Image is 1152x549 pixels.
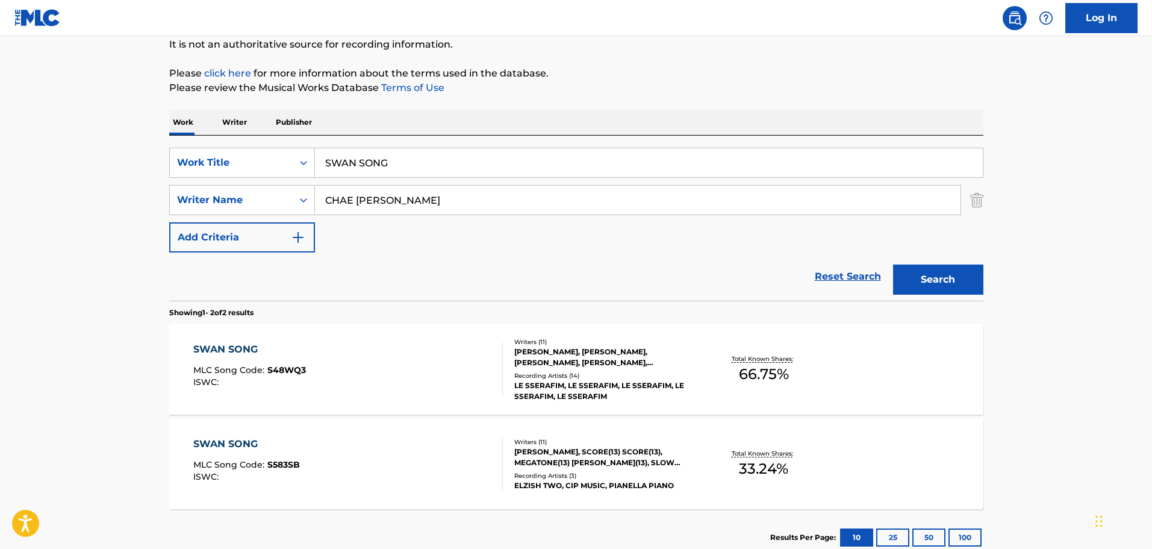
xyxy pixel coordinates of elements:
[732,449,796,458] p: Total Known Shares:
[1003,6,1027,30] a: Public Search
[840,529,873,547] button: 10
[272,110,316,135] p: Publisher
[193,437,300,451] div: SWAN SONG
[379,82,444,93] a: Terms of Use
[169,110,197,135] p: Work
[267,365,306,375] span: S48WQ3
[169,66,983,81] p: Please for more information about the terms used in the database.
[204,67,251,79] a: click here
[14,9,61,27] img: MLC Logo
[267,459,300,470] span: S583SB
[177,155,285,170] div: Work Title
[876,529,909,547] button: 25
[193,459,267,470] span: MLC Song Code :
[514,337,696,347] div: Writers ( 11 )
[1039,11,1053,25] img: help
[514,380,696,402] div: LE SSERAFIM, LE SSERAFIM, LE SSERAFIM, LE SSERAFIM, LE SSERAFIM
[970,185,983,215] img: Delete Criterion
[219,110,251,135] p: Writer
[514,347,696,368] div: [PERSON_NAME], [PERSON_NAME], [PERSON_NAME], [PERSON_NAME], [PERSON_NAME] [PERSON_NAME], [PERSON_...
[169,419,983,509] a: SWAN SONGMLC Song Code:S583SBISWC:Writers (11)[PERSON_NAME], SCORE(13) SCORE(13), MEGATONE(13) [P...
[514,447,696,468] div: [PERSON_NAME], SCORE(13) SCORE(13), MEGATONE(13) [PERSON_NAME](13), SLOW RABBIT, [PERSON_NAME], [...
[514,438,696,447] div: Writers ( 11 )
[169,81,983,95] p: Please review the Musical Works Database
[1092,491,1152,549] iframe: Chat Widget
[893,265,983,295] button: Search
[912,529,945,547] button: 50
[193,365,267,375] span: MLC Song Code :
[169,37,983,52] p: It is not an authoritative source for recording information.
[514,471,696,480] div: Recording Artists ( 3 )
[1065,3,1138,33] a: Log In
[809,263,887,290] a: Reset Search
[948,529,982,547] button: 100
[1095,503,1103,539] div: Drag
[739,363,789,385] span: 66.75 %
[193,471,222,482] span: ISWC :
[1034,6,1058,30] div: Help
[770,532,839,543] p: Results Per Page:
[169,148,983,301] form: Search Form
[739,458,788,480] span: 33.24 %
[193,342,306,357] div: SWAN SONG
[193,377,222,387] span: ISWC :
[291,230,305,245] img: 9d2ae6d4665cec9f34b9.svg
[177,193,285,207] div: Writer Name
[169,307,254,318] p: Showing 1 - 2 of 2 results
[732,354,796,363] p: Total Known Shares:
[514,480,696,491] div: ELZISH TWO, CIP MUSIC, PIANELLA PIANO
[1007,11,1022,25] img: search
[169,222,315,253] button: Add Criteria
[169,324,983,415] a: SWAN SONGMLC Song Code:S48WQ3ISWC:Writers (11)[PERSON_NAME], [PERSON_NAME], [PERSON_NAME], [PERSO...
[514,371,696,380] div: Recording Artists ( 14 )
